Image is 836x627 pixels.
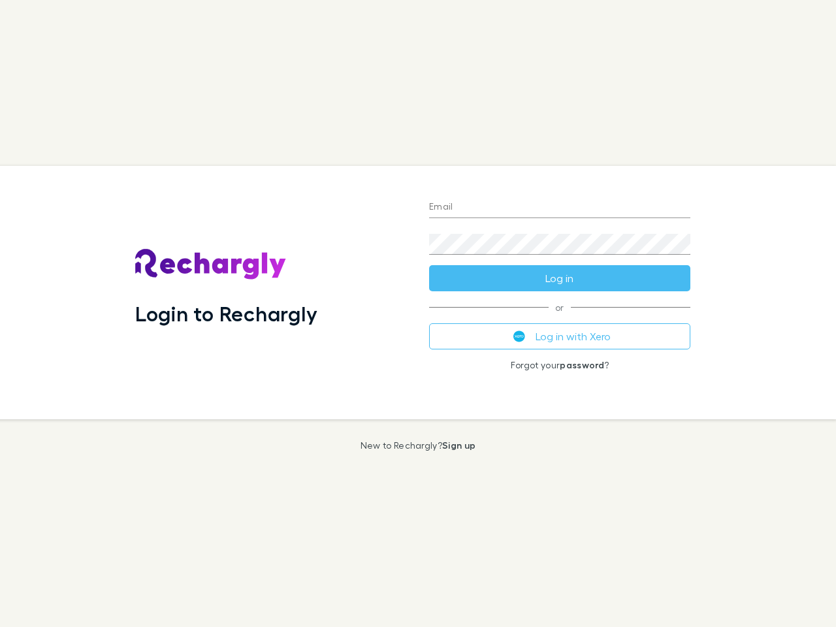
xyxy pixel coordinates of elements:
button: Log in with Xero [429,323,690,349]
h1: Login to Rechargly [135,301,317,326]
a: password [560,359,604,370]
a: Sign up [442,440,475,451]
p: Forgot your ? [429,360,690,370]
img: Xero's logo [513,330,525,342]
img: Rechargly's Logo [135,249,287,280]
p: New to Rechargly? [361,440,476,451]
span: or [429,307,690,308]
button: Log in [429,265,690,291]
